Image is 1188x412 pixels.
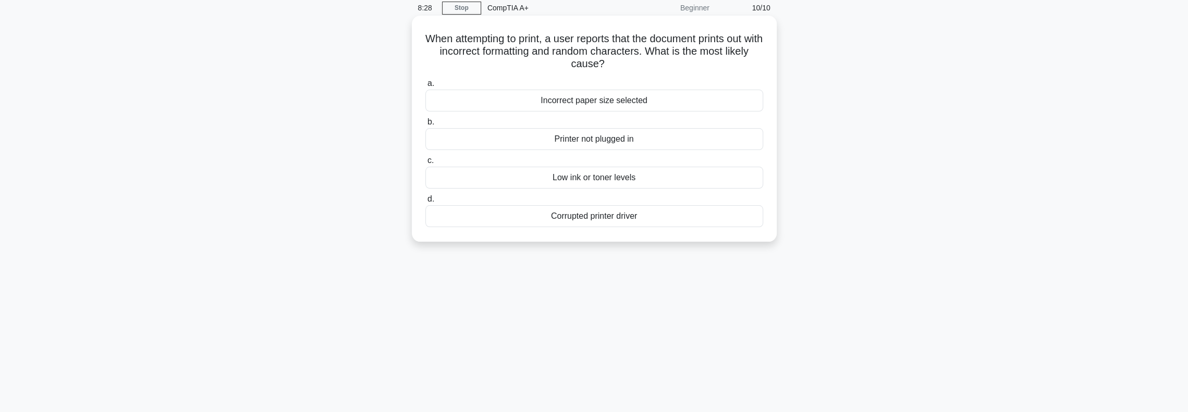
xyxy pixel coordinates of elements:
[425,90,763,111] div: Incorrect paper size selected
[427,117,434,126] span: b.
[427,79,434,88] span: a.
[442,2,481,15] a: Stop
[425,205,763,227] div: Corrupted printer driver
[424,32,764,71] h5: When attempting to print, a user reports that the document prints out with incorrect formatting a...
[425,167,763,189] div: Low ink or toner levels
[427,194,434,203] span: d.
[427,156,434,165] span: c.
[425,128,763,150] div: Printer not plugged in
